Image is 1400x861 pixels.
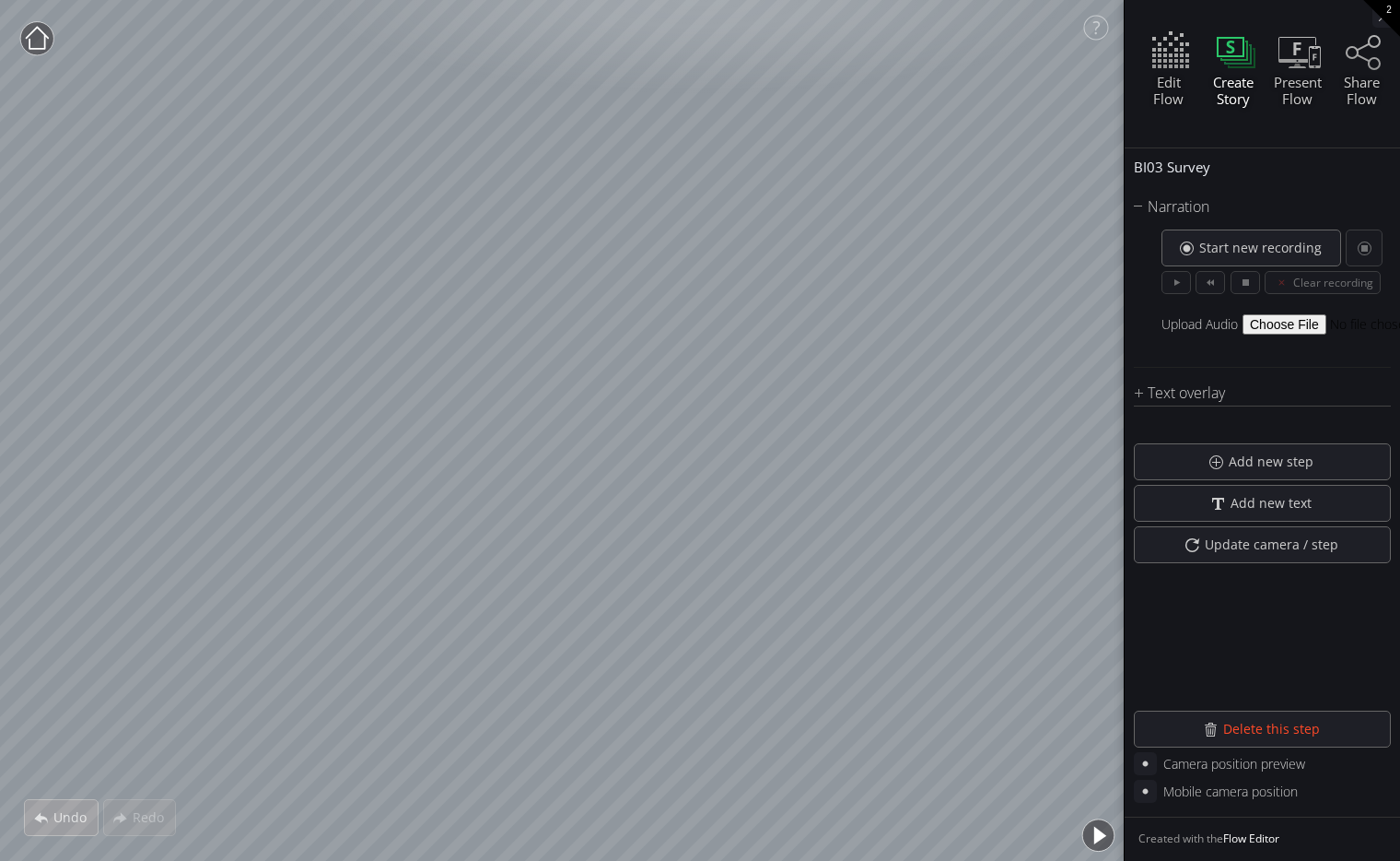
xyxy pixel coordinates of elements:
[1228,453,1324,471] span: Add new step
[1125,817,1400,861] div: Created with the
[1138,74,1198,107] div: Edit Flow
[1163,752,1305,775] div: Camera position preview
[1125,148,1400,186] div: BI03 Survey
[1163,780,1298,803] div: Mobile camera position
[1161,313,1242,336] span: Upload Audio
[1204,536,1349,554] span: Update camera / step
[1332,74,1392,107] div: Share Flow
[1198,239,1333,257] span: Start new recording
[1134,382,1368,405] div: Text overlay
[1267,74,1327,107] div: Present Flow
[1134,195,1368,218] div: Narration
[1223,831,1279,846] a: Flow Editor
[1230,494,1323,513] span: Add new text
[1222,720,1331,738] span: Delete this step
